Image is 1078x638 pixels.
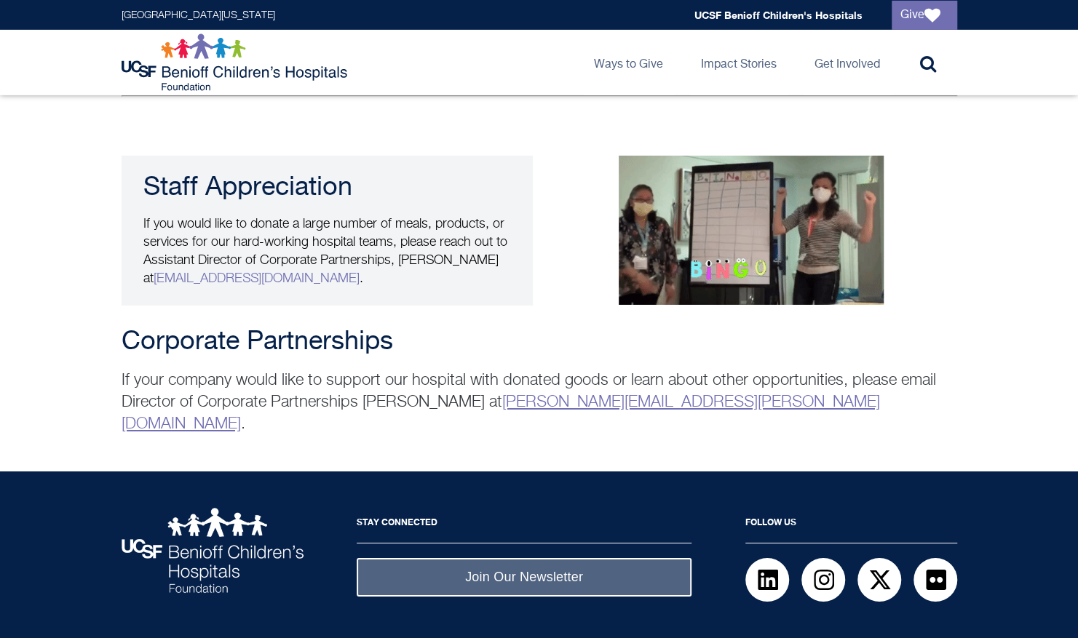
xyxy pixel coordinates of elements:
a: Give [892,1,957,30]
a: Impact Stories [689,30,788,95]
a: UCSF Benioff Children's Hospitals [694,9,863,21]
a: [EMAIL_ADDRESS][DOMAIN_NAME] [154,272,360,285]
p: If you would like to donate a large number of meals, products, or services for our hard-working h... [143,215,511,288]
h2: Corporate Partnerships [122,327,957,356]
img: Child life team [619,156,884,305]
h2: Follow Us [745,508,957,543]
a: Get Involved [803,30,892,95]
h3: Staff Appreciation [143,173,511,202]
a: Join Our Newsletter [357,558,691,597]
p: If your company would like to support our hospital with donated goods or learn about other opport... [122,370,957,435]
h2: Stay Connected [357,508,691,543]
a: [GEOGRAPHIC_DATA][US_STATE] [122,10,275,20]
img: UCSF Benioff Children's Hospitals [122,508,304,593]
img: Logo for UCSF Benioff Children's Hospitals Foundation [122,33,351,92]
a: Ways to Give [582,30,675,95]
